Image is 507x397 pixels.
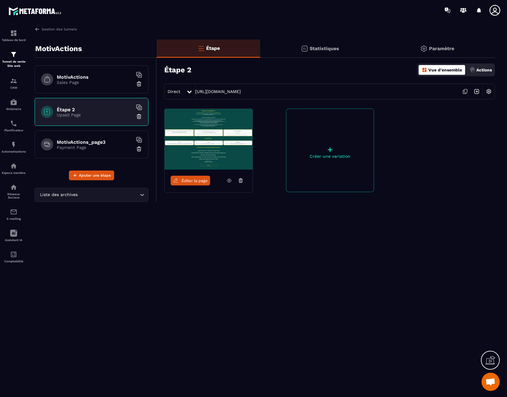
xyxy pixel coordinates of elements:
p: Sales Page [57,80,133,85]
img: stats.20deebd0.svg [301,45,308,52]
p: Actions [476,67,492,72]
img: arrow-next.bcc2205e.svg [471,86,482,97]
a: Assistant IA [2,225,26,246]
img: automations [10,162,17,170]
p: Upsell Page [57,112,133,117]
img: automations [10,141,17,148]
img: formation [10,51,17,58]
img: logo [9,5,63,17]
span: Éditer la page [182,178,208,183]
p: + [286,145,374,154]
span: Direct [168,89,180,94]
img: actions.d6e523a2.png [470,67,475,73]
a: Éditer la page [171,176,210,185]
img: accountant [10,251,17,258]
a: formationformationCRM [2,73,26,94]
img: automations [10,98,17,106]
a: schedulerschedulerPlanificateur [2,115,26,136]
p: Webinaire [2,107,26,111]
img: setting-gr.5f69749f.svg [420,45,427,52]
p: Vue d'ensemble [428,67,462,72]
p: Étape [206,45,220,51]
img: bars-o.4a397970.svg [197,45,205,52]
img: email [10,208,17,216]
p: Tunnel de vente Site web [2,60,26,68]
a: automationsautomationsWebinaire [2,94,26,115]
p: Statistiques [310,46,339,51]
p: CRM [2,86,26,89]
p: Comptabilité [2,260,26,263]
p: Payment Page [57,145,133,150]
p: Planificateur [2,129,26,132]
img: arrow [35,26,40,32]
img: formation [10,29,17,37]
p: MotivActions [35,43,82,55]
a: automationsautomationsAutomatisations [2,136,26,158]
a: emailemailE-mailing [2,204,26,225]
img: social-network [10,184,17,191]
h6: Étape 2 [57,107,133,112]
span: Ajouter une étape [79,172,111,178]
a: [URL][DOMAIN_NAME] [195,89,241,94]
input: Search for option [79,192,138,198]
a: social-networksocial-networkRéseaux Sociaux [2,179,26,204]
img: scheduler [10,120,17,127]
img: trash [136,113,142,119]
h6: MotivActions [57,74,133,80]
p: Créer une variation [286,154,374,159]
a: Gestion des tunnels [35,26,77,32]
button: Ajouter une étape [69,171,114,180]
p: Assistant IA [2,238,26,242]
a: accountantaccountantComptabilité [2,246,26,268]
span: Liste des archives [39,192,79,198]
p: Paramètre [429,46,454,51]
a: formationformationTunnel de vente Site web [2,46,26,73]
div: Ouvrir le chat [481,373,500,391]
img: trash [136,81,142,87]
div: Search for option [35,188,148,202]
p: E-mailing [2,217,26,220]
a: formationformationTableau de bord [2,25,26,46]
img: formation [10,77,17,85]
img: trash [136,146,142,152]
img: setting-w.858f3a88.svg [483,86,495,97]
p: Réseaux Sociaux [2,192,26,199]
h3: Étape 2 [164,66,191,74]
img: dashboard-orange.40269519.svg [422,67,427,73]
p: Tableau de bord [2,38,26,42]
a: automationsautomationsEspace membre [2,158,26,179]
img: image [165,109,253,170]
p: Automatisations [2,150,26,153]
p: Espace membre [2,171,26,174]
h6: MotivActions_page3 [57,139,133,145]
